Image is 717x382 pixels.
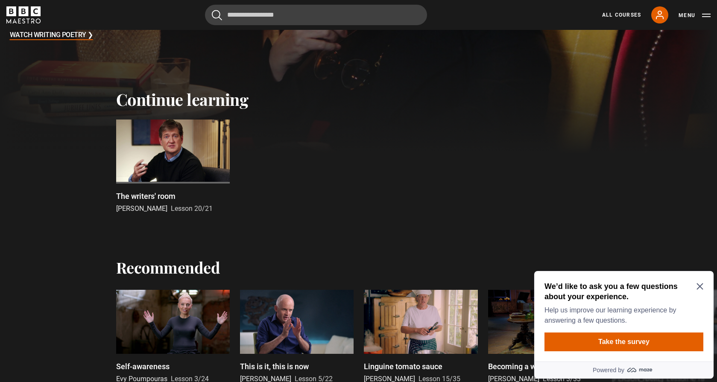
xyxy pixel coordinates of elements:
p: Becoming a writer [488,361,550,372]
span: Lesson 20/21 [171,204,213,213]
svg: BBC Maestro [6,6,41,23]
p: Self-awareness [116,361,170,372]
button: Take the survey [14,65,173,84]
h2: We’d like to ask you a few questions about your experience. [14,14,169,34]
p: Help us improve our learning experience by answering a few questions. [14,38,169,58]
button: Submit the search query [212,10,222,20]
button: Toggle navigation [679,11,711,20]
p: Linguine tomato sauce [364,361,442,372]
p: The writers' room [116,190,176,202]
a: All Courses [602,11,641,19]
button: Close Maze Prompt [166,15,173,22]
div: Optional study invitation [3,3,183,111]
a: Powered by maze [3,94,183,111]
h2: Continue learning [116,90,601,109]
input: Search [205,5,427,25]
h2: Recommended [116,258,220,276]
a: The writers' room [PERSON_NAME] Lesson 20/21 [116,120,230,214]
h3: Watch Writing Poetry ❯ [10,29,93,42]
span: [PERSON_NAME] [116,204,167,213]
p: This is it, this is now [240,361,309,372]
